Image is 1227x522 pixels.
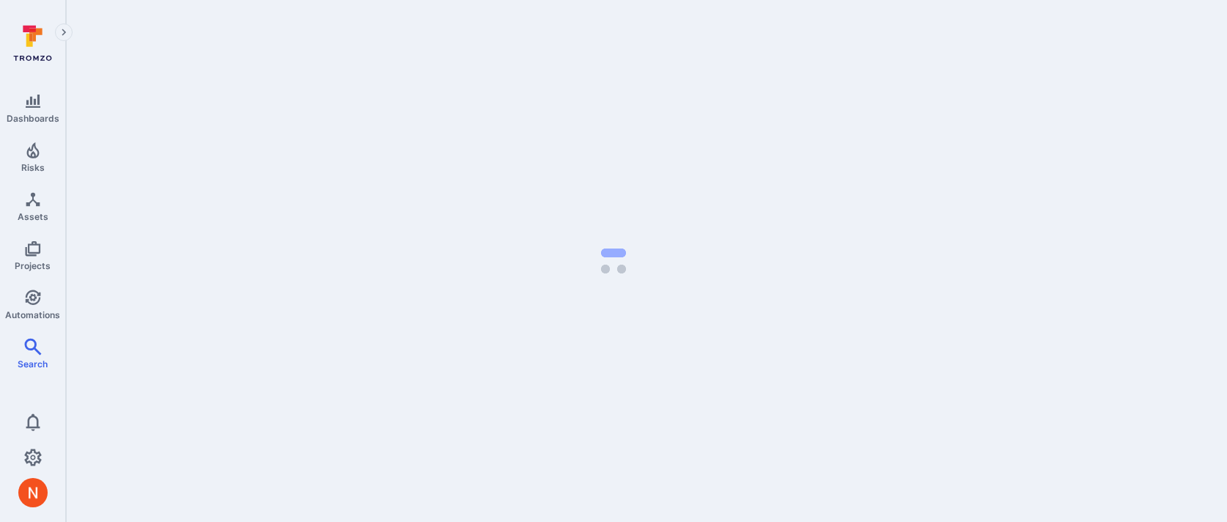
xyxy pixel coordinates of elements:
span: Automations [5,309,60,320]
div: Neeren Patki [18,478,48,507]
button: Expand navigation menu [55,23,73,41]
span: Assets [18,211,48,222]
span: Projects [15,260,51,271]
span: Dashboards [7,113,59,124]
img: ACg8ocIprwjrgDQnDsNSk9Ghn5p5-B8DpAKWoJ5Gi9syOE4K59tr4Q=s96-c [18,478,48,507]
span: Risks [21,162,45,173]
i: Expand navigation menu [59,26,69,39]
span: Search [18,359,48,370]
